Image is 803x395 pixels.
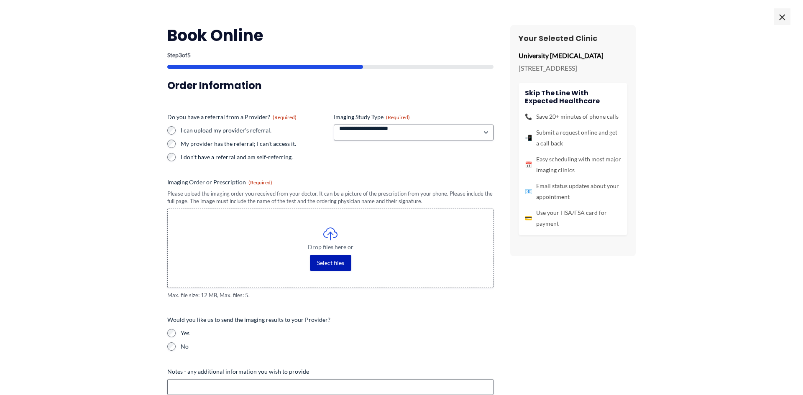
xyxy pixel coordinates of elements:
span: 📧 [525,186,532,197]
label: No [181,342,494,351]
p: Step of [167,52,494,58]
p: University [MEDICAL_DATA] [519,49,627,62]
label: I don't have a referral and am self-referring. [181,153,327,161]
li: Email status updates about your appointment [525,181,621,202]
legend: Would you like us to send the imaging results to your Provider? [167,316,330,324]
h3: Your Selected Clinic [519,33,627,43]
label: Imaging Order or Prescription [167,178,494,186]
label: I can upload my provider's referral. [181,126,327,135]
li: Submit a request online and get a call back [525,127,621,149]
span: 📞 [525,111,532,122]
li: Use your HSA/FSA card for payment [525,207,621,229]
h4: Skip the line with Expected Healthcare [525,89,621,105]
span: 3 [179,51,182,59]
label: My provider has the referral; I can't access it. [181,140,327,148]
p: [STREET_ADDRESS] [519,62,627,74]
label: Notes - any additional information you wish to provide [167,367,494,376]
li: Save 20+ minutes of phone calls [525,111,621,122]
legend: Do you have a referral from a Provider? [167,113,297,121]
span: Drop files here or [184,244,476,250]
h3: Order Information [167,79,494,92]
h2: Book Online [167,25,494,46]
span: 📲 [525,133,532,143]
span: 5 [187,51,191,59]
span: 📅 [525,159,532,170]
span: Max. file size: 12 MB, Max. files: 5. [167,291,494,299]
div: Please upload the imaging order you received from your doctor. It can be a picture of the prescri... [167,190,494,205]
label: Yes [181,329,494,337]
span: (Required) [248,179,272,186]
span: × [774,8,790,25]
li: Easy scheduling with most major imaging clinics [525,154,621,176]
button: select files, imaging order or prescription(required) [310,255,351,271]
label: Imaging Study Type [334,113,494,121]
span: 💳 [525,213,532,224]
span: (Required) [273,114,297,120]
span: (Required) [386,114,410,120]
